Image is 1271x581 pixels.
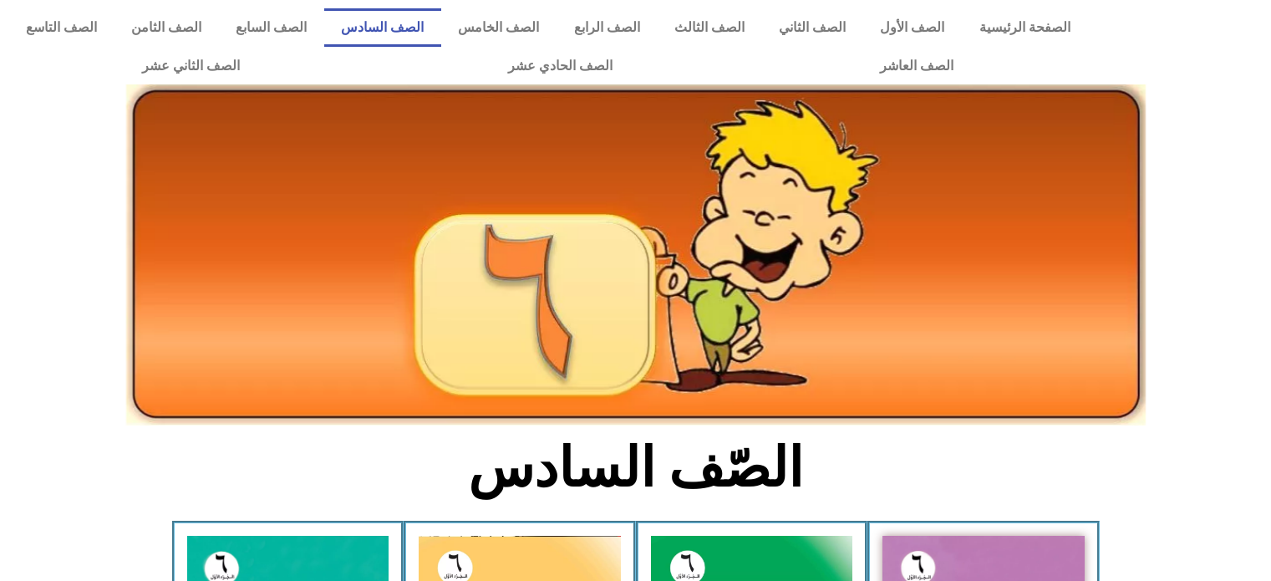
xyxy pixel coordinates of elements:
[374,47,745,85] a: الصف الحادي عشر
[359,436,912,501] h2: الصّف السادس
[761,8,862,47] a: الصف الثاني
[441,8,557,47] a: الصف الخامس
[657,8,761,47] a: الصف الثالث
[8,47,374,85] a: الصف الثاني عشر
[114,8,218,47] a: الصف الثامن
[863,8,962,47] a: الصف الأول
[746,47,1087,85] a: الصف العاشر
[8,8,114,47] a: الصف التاسع
[218,8,323,47] a: الصف السابع
[557,8,657,47] a: الصف الرابع
[962,8,1087,47] a: الصفحة الرئيسية
[324,8,441,47] a: الصف السادس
